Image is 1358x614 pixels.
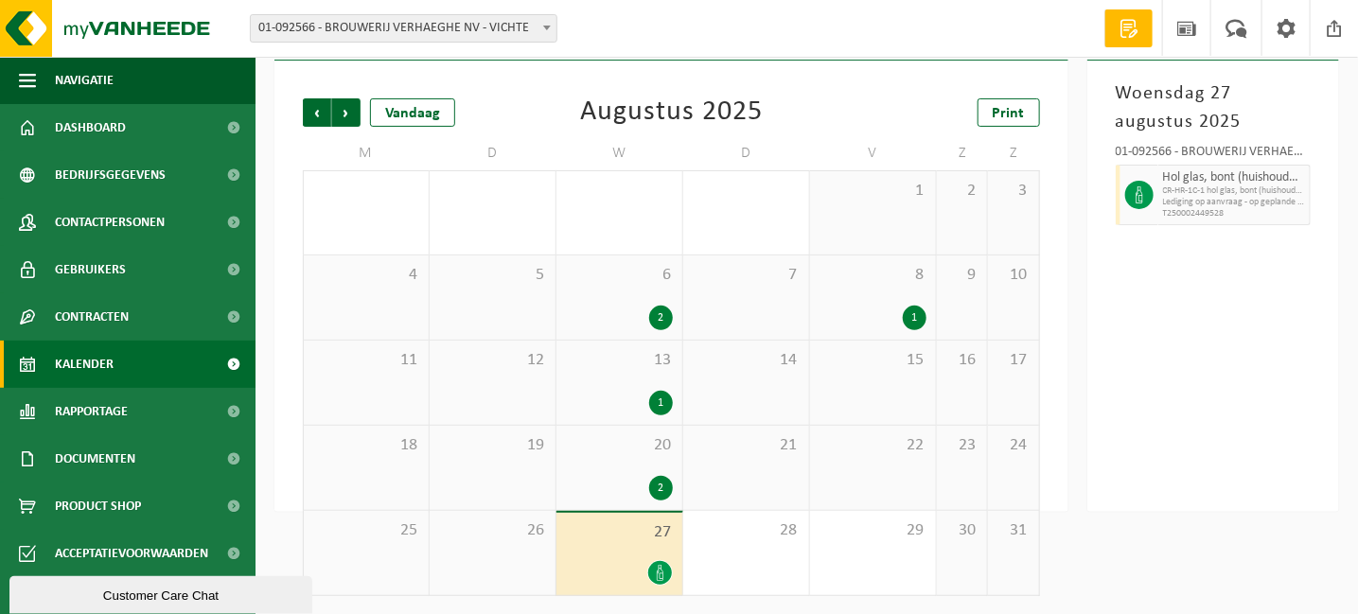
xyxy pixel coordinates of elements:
span: 2 [946,181,979,202]
span: 24 [997,435,1030,456]
span: 22 [820,435,926,456]
td: M [303,136,430,170]
td: D [683,136,810,170]
span: Vorige [303,98,331,127]
div: 1 [903,306,926,330]
span: 25 [313,520,419,541]
span: Gebruikers [55,246,126,293]
span: 11 [313,350,419,371]
span: 01-092566 - BROUWERIJ VERHAEGHE NV - VICHTE [251,15,556,42]
span: 27 [566,522,673,543]
span: Documenten [55,435,135,482]
span: 29 [820,520,926,541]
div: Augustus 2025 [580,98,763,127]
span: Bedrijfsgegevens [55,151,166,199]
span: 8 [820,265,926,286]
span: Acceptatievoorwaarden [55,530,208,577]
span: T250002449528 [1163,208,1305,219]
span: 26 [439,520,546,541]
span: 18 [313,435,419,456]
span: 5 [439,265,546,286]
div: 2 [649,476,673,500]
span: Navigatie [55,57,114,104]
span: 10 [997,265,1030,286]
span: 23 [946,435,979,456]
span: Volgende [332,98,361,127]
span: 01-092566 - BROUWERIJ VERHAEGHE NV - VICHTE [250,14,557,43]
span: Lediging op aanvraag - op geplande route [1163,197,1305,208]
span: 28 [693,520,800,541]
span: 3 [997,181,1030,202]
div: Vandaag [370,98,455,127]
span: Print [993,106,1025,121]
span: 12 [439,350,546,371]
span: 21 [693,435,800,456]
td: Z [988,136,1040,170]
span: 14 [693,350,800,371]
td: W [556,136,683,170]
span: 7 [693,265,800,286]
span: Contracten [55,293,129,341]
span: 13 [566,350,673,371]
a: Print [978,98,1040,127]
span: Contactpersonen [55,199,165,246]
div: 2 [649,306,673,330]
span: 19 [439,435,546,456]
span: Rapportage [55,388,128,435]
span: 9 [946,265,979,286]
div: 1 [649,391,673,415]
h3: Woensdag 27 augustus 2025 [1116,79,1311,136]
span: 30 [946,520,979,541]
span: Dashboard [55,104,126,151]
td: Z [937,136,989,170]
span: 17 [997,350,1030,371]
td: D [430,136,556,170]
td: V [810,136,937,170]
span: 6 [566,265,673,286]
span: 31 [997,520,1030,541]
span: Hol glas, bont (huishoudelijk) [1163,170,1305,185]
span: 20 [566,435,673,456]
span: CR-HR-1C-1 hol glas, bont (huishoudelijk) [1163,185,1305,197]
span: Kalender [55,341,114,388]
span: 15 [820,350,926,371]
div: 01-092566 - BROUWERIJ VERHAEGHE NV - VICHTE [1116,146,1311,165]
span: Product Shop [55,482,141,530]
span: 16 [946,350,979,371]
span: 1 [820,181,926,202]
iframe: chat widget [9,572,316,614]
span: 4 [313,265,419,286]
